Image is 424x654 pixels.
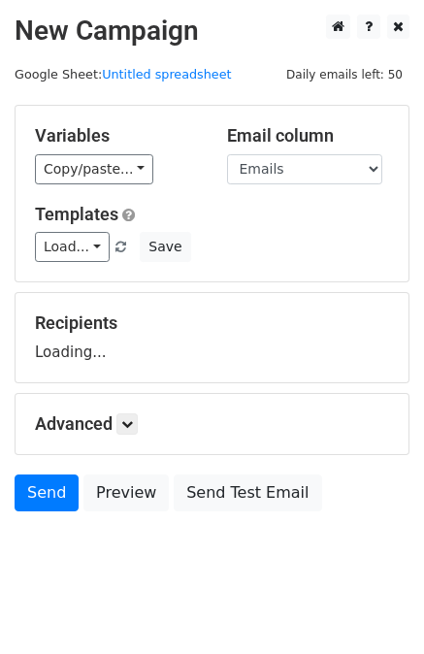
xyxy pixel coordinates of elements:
[174,474,321,511] a: Send Test Email
[140,232,190,262] button: Save
[35,312,389,334] h5: Recipients
[227,125,390,147] h5: Email column
[15,67,232,82] small: Google Sheet:
[35,312,389,363] div: Loading...
[35,204,118,224] a: Templates
[83,474,169,511] a: Preview
[35,125,198,147] h5: Variables
[35,232,110,262] a: Load...
[15,15,409,48] h2: New Campaign
[35,154,153,184] a: Copy/paste...
[279,67,409,82] a: Daily emails left: 50
[35,413,389,435] h5: Advanced
[15,474,79,511] a: Send
[279,64,409,85] span: Daily emails left: 50
[102,67,231,82] a: Untitled spreadsheet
